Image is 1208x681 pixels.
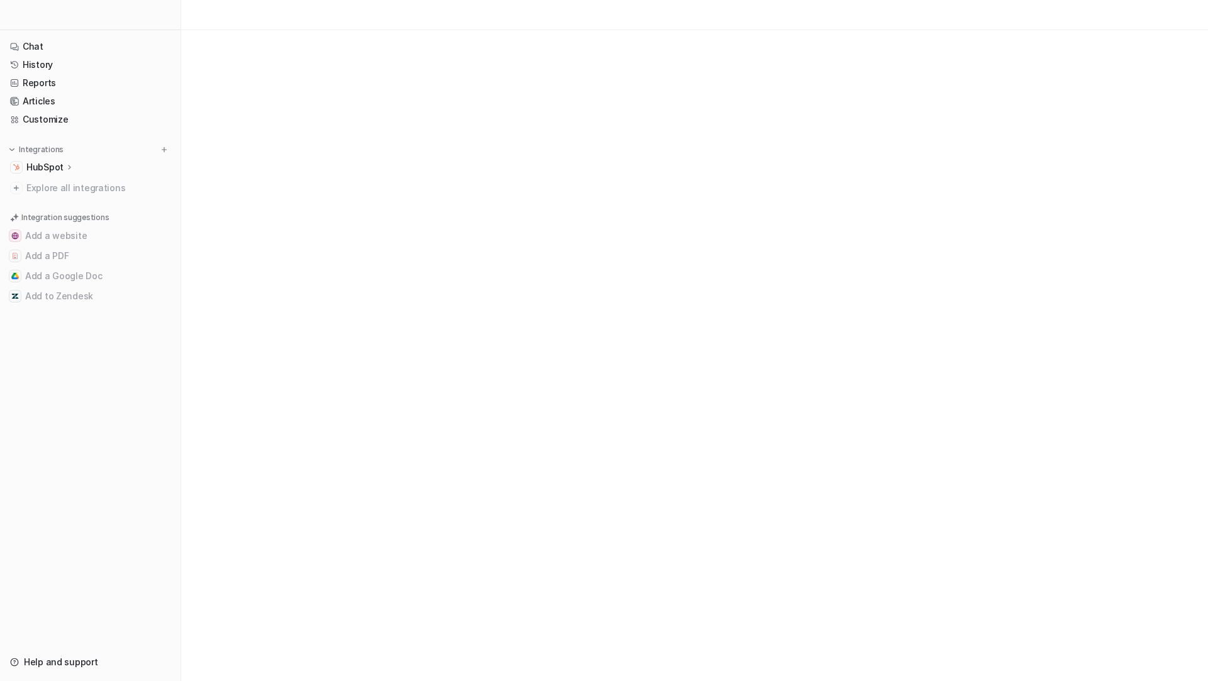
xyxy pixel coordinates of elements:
a: Customize [5,111,176,128]
a: Reports [5,74,176,92]
img: HubSpot [13,163,20,171]
img: explore all integrations [10,182,23,194]
a: Help and support [5,653,176,671]
img: menu_add.svg [160,145,169,154]
button: Integrations [5,143,67,156]
img: Add a PDF [11,252,19,260]
p: HubSpot [26,161,64,174]
img: Add a Google Doc [11,272,19,280]
p: Integrations [19,145,64,155]
button: Add to ZendeskAdd to Zendesk [5,286,176,306]
a: Chat [5,38,176,55]
button: Add a PDFAdd a PDF [5,246,176,266]
p: Integration suggestions [21,212,109,223]
a: Explore all integrations [5,179,176,197]
img: Add to Zendesk [11,292,19,300]
span: Explore all integrations [26,178,171,198]
img: Add a website [11,232,19,240]
img: expand menu [8,145,16,154]
a: History [5,56,176,74]
button: Add a websiteAdd a website [5,226,176,246]
button: Add a Google DocAdd a Google Doc [5,266,176,286]
a: Articles [5,92,176,110]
